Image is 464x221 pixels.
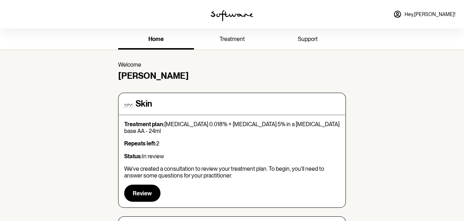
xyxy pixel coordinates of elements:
p: 2 [124,140,340,147]
img: software logo [211,10,253,21]
p: Welcome [118,61,346,68]
a: treatment [194,30,270,50]
p: In review [124,153,340,160]
span: Review [133,190,152,197]
span: support [298,36,318,42]
a: home [118,30,194,50]
a: support [270,30,346,50]
strong: Repeats left: [124,140,156,147]
strong: Treatment plan: [124,121,164,128]
h4: Skin [136,99,152,109]
button: Review [124,185,160,202]
a: Hey,[PERSON_NAME]! [389,6,460,23]
p: We've created a consultation to review your treatment plan. To begin, you'll need to answer some ... [124,165,340,179]
p: [MEDICAL_DATA] 0.018% + [MEDICAL_DATA] 5% in a [MEDICAL_DATA] base AA - 24ml [124,121,340,134]
span: Hey, [PERSON_NAME] ! [405,11,455,17]
span: treatment [219,36,244,42]
span: home [148,36,164,42]
h4: [PERSON_NAME] [118,71,346,81]
strong: Status: [124,153,142,160]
